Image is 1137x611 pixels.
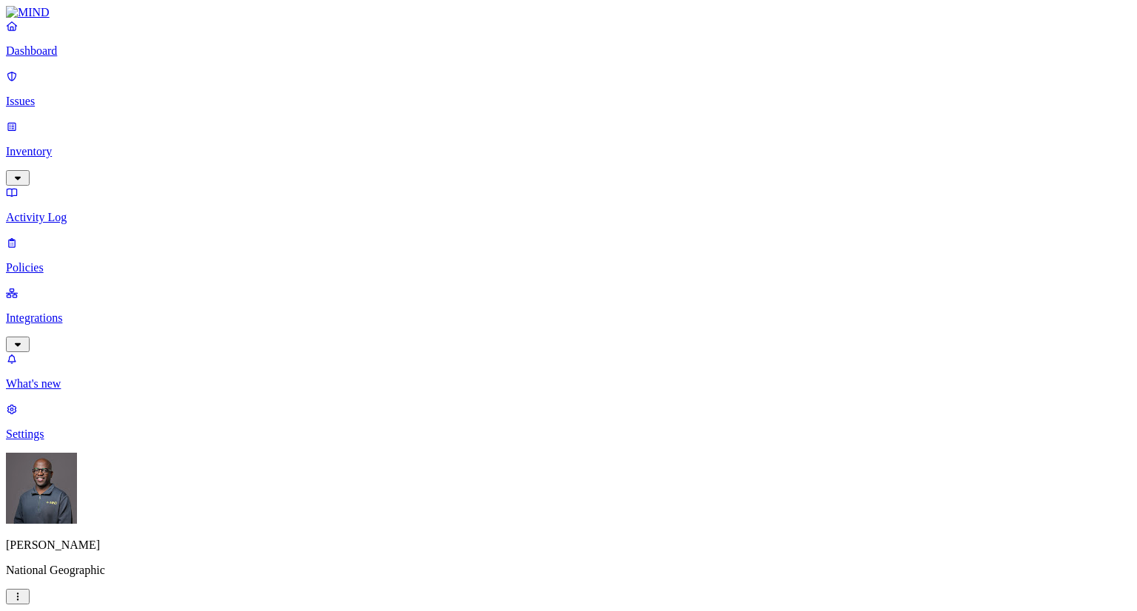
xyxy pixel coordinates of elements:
[6,44,1131,58] p: Dashboard
[6,453,77,524] img: Gregory Thomas
[6,6,1131,19] a: MIND
[6,186,1131,224] a: Activity Log
[6,261,1131,274] p: Policies
[6,6,50,19] img: MIND
[6,352,1131,391] a: What's new
[6,539,1131,552] p: [PERSON_NAME]
[6,211,1131,224] p: Activity Log
[6,145,1131,158] p: Inventory
[6,236,1131,274] a: Policies
[6,19,1131,58] a: Dashboard
[6,311,1131,325] p: Integrations
[6,120,1131,183] a: Inventory
[6,564,1131,577] p: National Geographic
[6,402,1131,441] a: Settings
[6,428,1131,441] p: Settings
[6,377,1131,391] p: What's new
[6,70,1131,108] a: Issues
[6,95,1131,108] p: Issues
[6,286,1131,350] a: Integrations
